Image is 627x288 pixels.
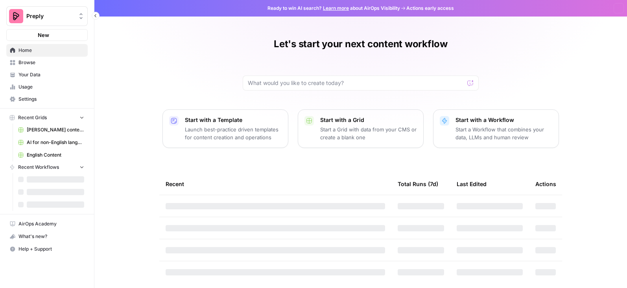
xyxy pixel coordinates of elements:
span: Recent Grids [18,114,47,121]
span: AirOps Academy [18,220,84,227]
button: Workspace: Preply [6,6,88,26]
span: Browse [18,59,84,66]
p: Start a Workflow that combines your data, LLMs and human review [455,126,552,141]
a: Home [6,44,88,57]
p: Start with a Workflow [455,116,552,124]
div: Last Edited [457,173,487,195]
span: Usage [18,83,84,90]
h1: Let's start your next content workflow [274,38,448,50]
img: Preply Logo [9,9,23,23]
div: What's new? [7,231,87,242]
p: Start with a Grid [320,116,417,124]
span: Ready to win AI search? about AirOps Visibility [267,5,400,12]
button: Help + Support [6,243,88,255]
span: Help + Support [18,246,84,253]
button: Recent Workflows [6,161,88,173]
button: What's new? [6,230,88,243]
a: Browse [6,56,88,69]
p: Launch best-practice driven templates for content creation and operations [185,126,282,141]
button: New [6,29,88,41]
p: Start with a Template [185,116,282,124]
span: New [38,31,49,39]
button: Start with a GridStart a Grid with data from your CMS or create a blank one [298,109,424,148]
span: AI for non-English languages [27,139,84,146]
a: Usage [6,81,88,93]
a: Your Data [6,68,88,81]
a: AirOps Academy [6,218,88,230]
span: English Content [27,151,84,159]
div: Total Runs (7d) [398,173,438,195]
span: Your Data [18,71,84,78]
span: Actions early access [406,5,454,12]
button: Start with a TemplateLaunch best-practice driven templates for content creation and operations [162,109,288,148]
span: Recent Workflows [18,164,59,171]
span: [PERSON_NAME] content interlinking test - new content [27,126,84,133]
span: Home [18,47,84,54]
span: Settings [18,96,84,103]
button: Start with a WorkflowStart a Workflow that combines your data, LLMs and human review [433,109,559,148]
a: Learn more [323,5,349,11]
a: [PERSON_NAME] content interlinking test - new content [15,124,88,136]
div: Recent [166,173,385,195]
a: AI for non-English languages [15,136,88,149]
div: Actions [535,173,556,195]
button: Recent Grids [6,112,88,124]
a: Settings [6,93,88,105]
span: Preply [26,12,74,20]
a: English Content [15,149,88,161]
p: Start a Grid with data from your CMS or create a blank one [320,126,417,141]
input: What would you like to create today? [248,79,464,87]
